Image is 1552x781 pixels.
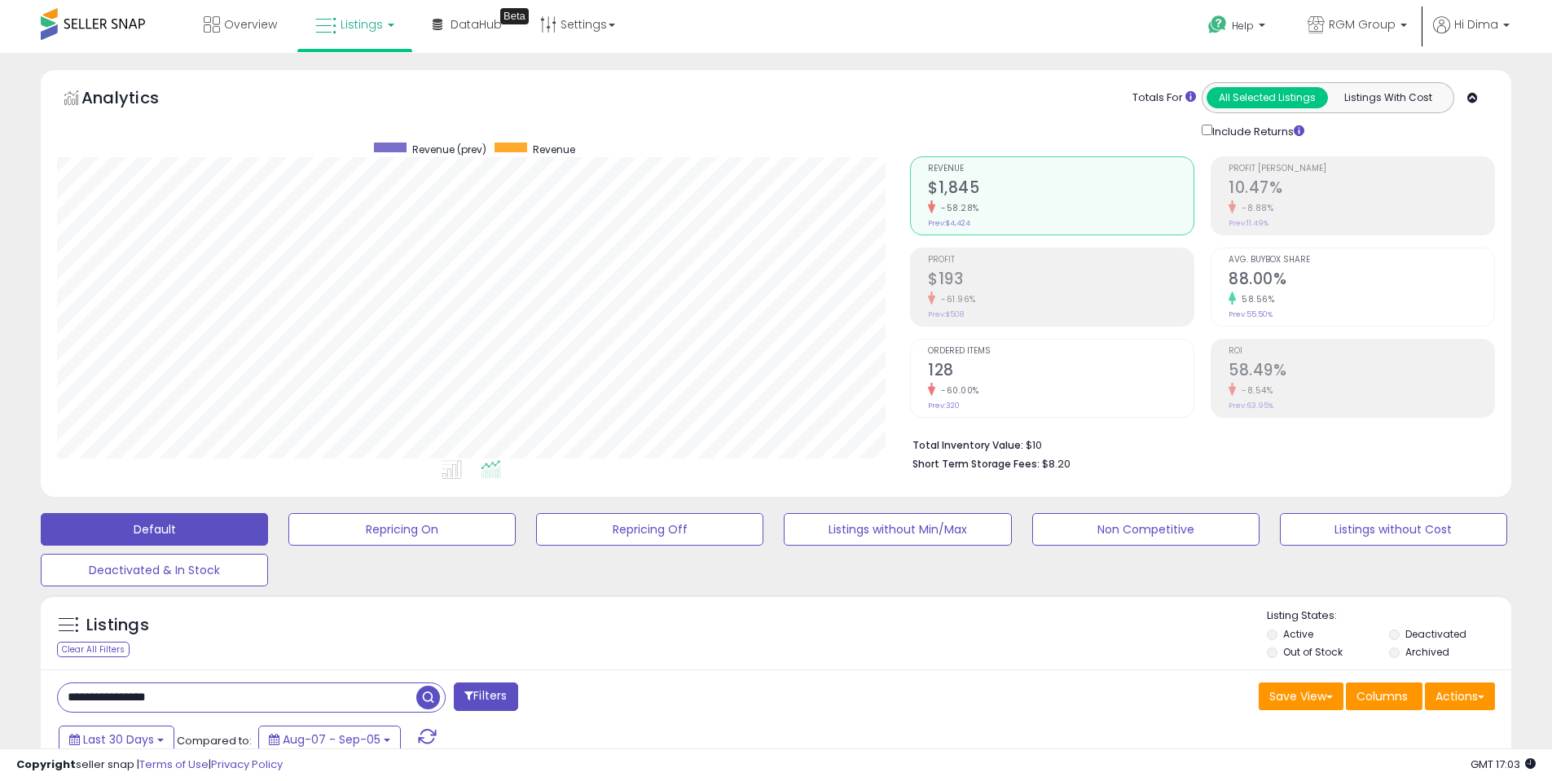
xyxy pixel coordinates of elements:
[1132,90,1196,106] div: Totals For
[928,270,1194,292] h2: $193
[1236,293,1274,305] small: 58.56%
[1433,16,1510,53] a: Hi Dima
[86,614,149,637] h5: Listings
[1405,645,1449,659] label: Archived
[536,513,763,546] button: Repricing Off
[81,86,191,113] h5: Analytics
[41,554,268,586] button: Deactivated & In Stock
[16,757,283,773] div: seller snap | |
[928,218,970,228] small: Prev: $4,424
[928,256,1194,265] span: Profit
[935,384,979,397] small: -60.00%
[1236,384,1273,397] small: -8.54%
[1327,87,1449,108] button: Listings With Cost
[784,513,1011,546] button: Listings without Min/Max
[451,16,502,33] span: DataHub
[928,309,964,319] small: Prev: $508
[1454,16,1498,33] span: Hi Dima
[1232,19,1254,33] span: Help
[1346,682,1422,710] button: Columns
[533,143,575,156] span: Revenue
[1207,15,1228,35] i: Get Help
[1405,627,1466,641] label: Deactivated
[928,347,1194,356] span: Ordered Items
[912,457,1040,471] b: Short Term Storage Fees:
[1267,608,1511,624] p: Listing States:
[912,438,1023,452] b: Total Inventory Value:
[1425,682,1495,710] button: Actions
[1207,87,1328,108] button: All Selected Listings
[1189,121,1324,140] div: Include Returns
[1229,165,1494,173] span: Profit [PERSON_NAME]
[1259,682,1343,710] button: Save View
[16,757,76,772] strong: Copyright
[935,293,976,305] small: -61.96%
[258,726,401,753] button: Aug-07 - Sep-05
[912,434,1483,454] li: $10
[1229,401,1273,410] small: Prev: 63.95%
[224,16,277,33] span: Overview
[1229,270,1494,292] h2: 88.00%
[928,401,960,410] small: Prev: 320
[59,726,174,753] button: Last 30 Days
[41,513,268,546] button: Default
[1229,347,1494,356] span: ROI
[412,143,486,156] span: Revenue (prev)
[83,731,154,748] span: Last 30 Days
[1236,202,1273,214] small: -8.88%
[1283,627,1313,641] label: Active
[1280,513,1507,546] button: Listings without Cost
[928,165,1194,173] span: Revenue
[139,757,209,772] a: Terms of Use
[288,513,516,546] button: Repricing On
[1283,645,1343,659] label: Out of Stock
[928,178,1194,200] h2: $1,845
[1329,16,1396,33] span: RGM Group
[928,361,1194,383] h2: 128
[1042,456,1071,472] span: $8.20
[1032,513,1260,546] button: Non Competitive
[935,202,979,214] small: -58.28%
[1229,178,1494,200] h2: 10.47%
[283,731,380,748] span: Aug-07 - Sep-05
[1229,309,1273,319] small: Prev: 55.50%
[1471,757,1536,772] span: 2025-10-7 17:03 GMT
[1195,2,1282,53] a: Help
[1356,688,1408,704] span: Columns
[57,642,130,657] div: Clear All Filters
[1229,218,1268,228] small: Prev: 11.49%
[341,16,383,33] span: Listings
[177,733,252,748] span: Compared to:
[1229,361,1494,383] h2: 58.49%
[1229,256,1494,265] span: Avg. Buybox Share
[211,757,283,772] a: Privacy Policy
[454,682,517,711] button: Filters
[500,8,529,24] div: Tooltip anchor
